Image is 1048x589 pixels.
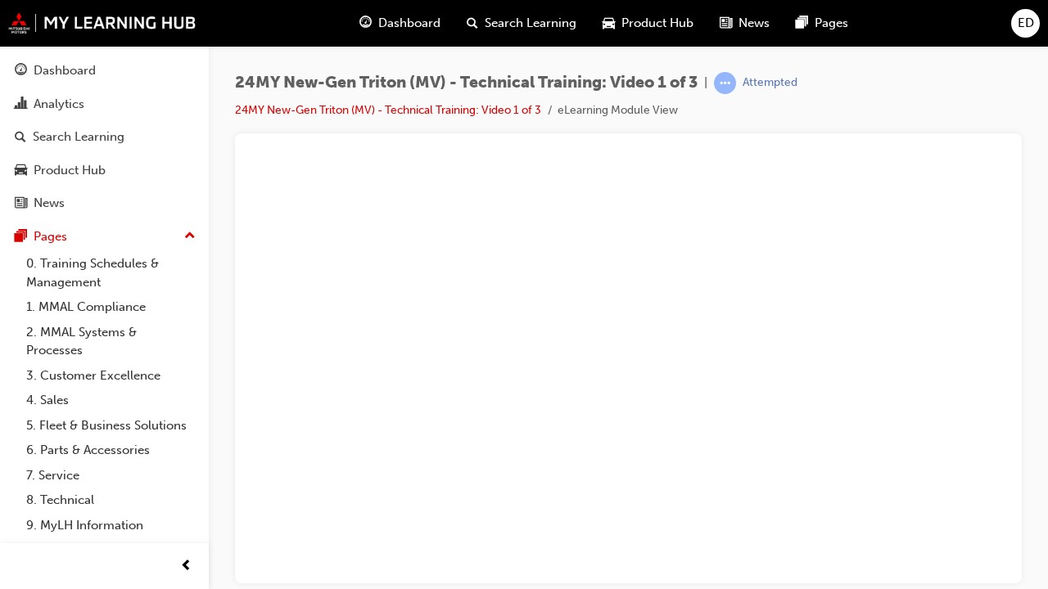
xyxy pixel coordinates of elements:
button: Pages [7,222,202,252]
span: pages-icon [15,230,27,245]
a: 5. Fleet & Business Solutions [20,413,202,438]
span: | [704,74,707,92]
div: Dashboard [34,61,96,80]
span: search-icon [15,130,26,145]
a: car-iconProduct Hub [589,7,707,40]
a: All Pages [20,537,202,563]
a: pages-iconPages [783,7,861,40]
a: search-iconSearch Learning [454,7,589,40]
img: mmal [8,12,196,34]
a: Dashboard [7,56,202,86]
li: eLearning Module View [558,101,678,120]
a: 8. Technical [20,488,202,513]
span: chart-icon [15,97,27,112]
span: pages-icon [796,13,808,34]
span: Dashboard [378,14,440,33]
a: 0. Training Schedules & Management [20,251,202,294]
span: search-icon [467,13,478,34]
a: guage-iconDashboard [346,7,454,40]
span: learningRecordVerb_ATTEMPT-icon [714,72,736,94]
div: Analytics [34,95,84,114]
a: Analytics [7,89,202,119]
span: Search Learning [485,14,576,33]
div: Pages [34,227,67,246]
span: guage-icon [15,64,27,79]
a: 6. Parts & Accessories [20,438,202,463]
span: prev-icon [180,556,192,577]
span: 24MY New-Gen Triton (MV) - Technical Training: Video 1 of 3 [235,74,698,92]
a: 1. MMAL Compliance [20,294,202,320]
a: 2. MMAL Systems & Processes [20,320,202,363]
span: ED [1018,14,1034,33]
a: 24MY New-Gen Triton (MV) - Technical Training: Video 1 of 3 [235,103,541,117]
button: ED [1011,9,1040,38]
span: car-icon [603,13,615,34]
div: News [34,194,65,213]
span: Product Hub [621,14,693,33]
div: Attempted [743,75,797,91]
a: 4. Sales [20,388,202,413]
span: news-icon [15,196,27,211]
div: Product Hub [34,161,106,180]
a: news-iconNews [707,7,783,40]
button: DashboardAnalyticsSearch LearningProduct HubNews [7,52,202,222]
a: 9. MyLH Information [20,513,202,538]
a: 3. Customer Excellence [20,363,202,389]
span: guage-icon [359,13,372,34]
a: 7. Service [20,463,202,488]
span: up-icon [184,226,196,247]
a: Search Learning [7,122,202,152]
span: news-icon [720,13,732,34]
span: News [739,14,770,33]
a: News [7,188,202,218]
a: Product Hub [7,155,202,186]
span: Pages [815,14,848,33]
span: car-icon [15,164,27,178]
div: Search Learning [33,128,124,146]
